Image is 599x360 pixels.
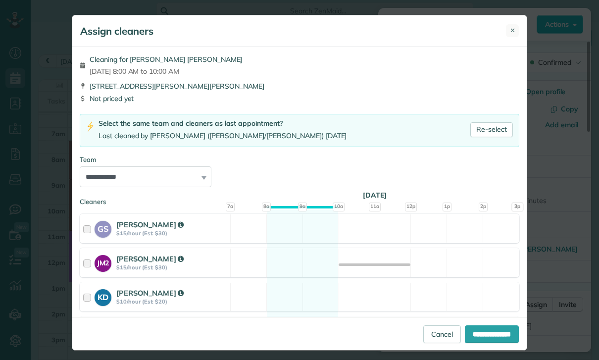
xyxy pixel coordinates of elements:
h5: Assign cleaners [80,24,153,38]
div: Not priced yet [80,94,519,103]
strong: [PERSON_NAME] [116,254,184,263]
strong: $10/hour (Est: $20) [116,298,227,305]
strong: JM2 [95,255,111,268]
a: Re-select [470,122,513,137]
strong: [PERSON_NAME] [116,288,184,298]
div: Select the same team and cleaners as last appointment? [99,118,347,129]
strong: $15/hour (Est: $30) [116,264,227,271]
div: Last cleaned by [PERSON_NAME] ([PERSON_NAME]/[PERSON_NAME]) [DATE] [99,131,347,141]
strong: KD [95,289,111,303]
span: ✕ [510,26,515,35]
div: [STREET_ADDRESS][PERSON_NAME][PERSON_NAME] [80,81,519,91]
strong: GS [95,221,111,235]
strong: $15/hour (Est: $30) [116,230,227,237]
strong: [PERSON_NAME] [116,220,184,229]
div: Team [80,155,519,164]
a: Cancel [423,325,461,343]
div: Cleaners [80,197,519,200]
img: lightning-bolt-icon-94e5364df696ac2de96d3a42b8a9ff6ba979493684c50e6bbbcda72601fa0d29.png [86,121,95,132]
span: [DATE] 8:00 AM to 10:00 AM [90,66,242,76]
span: Cleaning for [PERSON_NAME] [PERSON_NAME] [90,54,242,64]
